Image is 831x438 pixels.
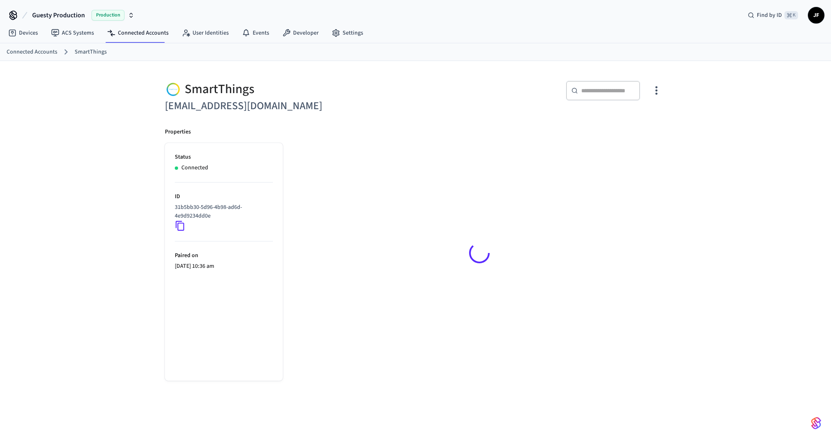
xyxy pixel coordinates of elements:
p: Paired on [175,251,273,260]
a: Devices [2,26,45,40]
img: SeamLogoGradient.69752ec5.svg [811,417,821,430]
p: Properties [165,128,191,136]
span: Find by ID [757,11,782,19]
span: JF [809,8,824,23]
img: Smartthings Logo, Square [165,81,181,98]
span: Guesty Production [32,10,85,20]
h6: [EMAIL_ADDRESS][DOMAIN_NAME] [165,98,411,115]
p: [DATE] 10:36 am [175,262,273,271]
a: Developer [276,26,325,40]
p: ID [175,192,273,201]
a: ACS Systems [45,26,101,40]
p: Connected [181,164,208,172]
a: Settings [325,26,370,40]
button: JF [808,7,824,23]
p: Status [175,153,273,162]
div: Find by ID⌘ K [741,8,805,23]
p: 31b5bb30-5d96-4b98-ad6d-4e9d9234dd0e [175,203,270,220]
a: Events [235,26,276,40]
span: Production [92,10,124,21]
a: SmartThings [75,48,107,56]
a: Connected Accounts [101,26,175,40]
a: Connected Accounts [7,48,57,56]
div: SmartThings [165,81,411,98]
span: ⌘ K [784,11,798,19]
a: User Identities [175,26,235,40]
